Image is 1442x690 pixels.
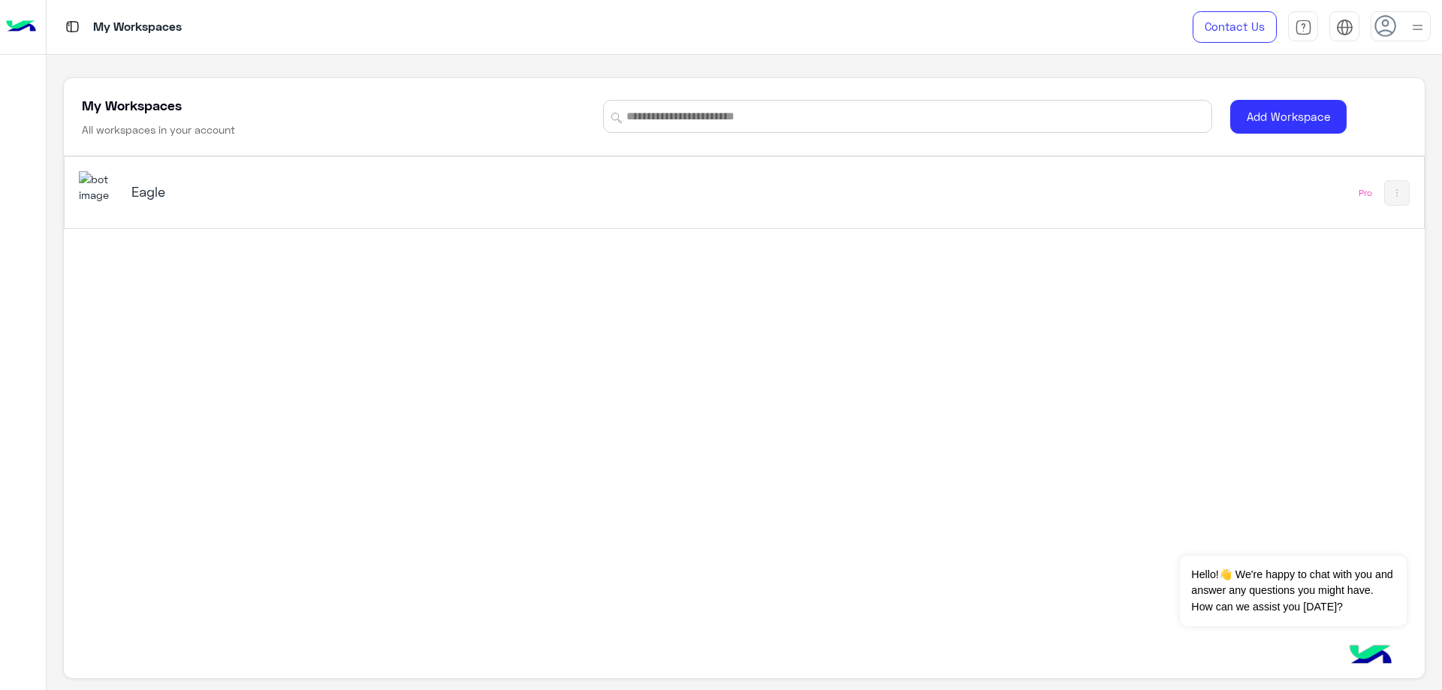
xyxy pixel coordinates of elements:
[63,17,82,36] img: tab
[93,17,182,38] p: My Workspaces
[1288,11,1318,43] a: tab
[1180,556,1406,626] span: Hello!👋 We're happy to chat with you and answer any questions you might have. How can we assist y...
[6,11,36,43] img: Logo
[1344,630,1397,682] img: hulul-logo.png
[82,122,235,137] h6: All workspaces in your account
[1336,19,1353,36] img: tab
[1408,18,1427,37] img: profile
[1295,19,1312,36] img: tab
[82,96,182,114] h5: My Workspaces
[79,171,119,203] img: 713415422032625
[131,182,611,200] h5: Eagle
[1230,100,1347,134] button: Add Workspace
[1193,11,1277,43] a: Contact Us
[1359,187,1372,199] div: Pro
